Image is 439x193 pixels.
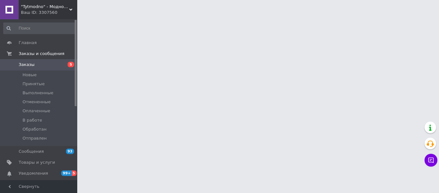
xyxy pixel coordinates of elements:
input: Поиск [3,23,76,34]
span: Оплаченные [23,108,50,114]
span: Заказы и сообщения [19,51,64,57]
span: В работе [23,117,42,123]
span: 99+ [61,170,72,176]
span: Новые [23,72,37,78]
div: Ваш ID: 3307560 [21,10,77,15]
span: Обработан [23,126,46,132]
span: Главная [19,40,37,46]
span: 5 [72,170,77,176]
span: Отмененные [23,99,51,105]
button: Чат с покупателем [425,154,437,167]
span: Принятые [23,81,45,87]
span: Уведомления [19,170,48,176]
span: 93 [66,149,74,154]
span: 5 [68,62,74,67]
span: Сообщения [19,149,44,154]
span: "Tytmodno" - Модно, не завжди дорого! [21,4,69,10]
span: Заказы [19,62,34,68]
span: Выполненные [23,90,53,96]
span: Товары и услуги [19,160,55,165]
span: Отправлен [23,135,47,141]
